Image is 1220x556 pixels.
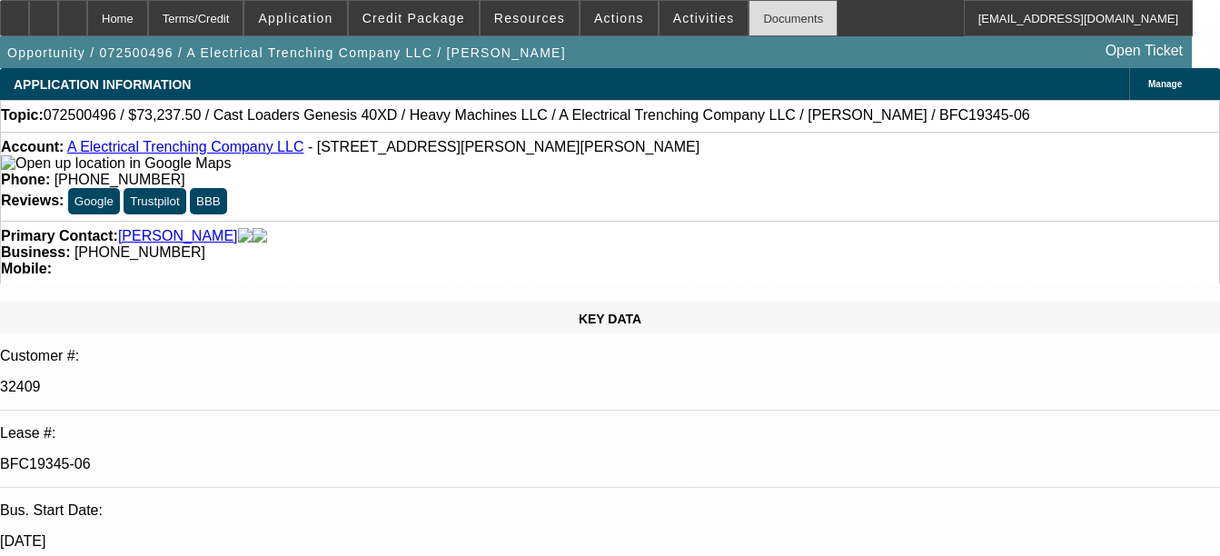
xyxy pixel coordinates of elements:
a: A Electrical Trenching Company LLC [67,139,304,154]
img: linkedin-icon.png [253,228,267,244]
span: [PHONE_NUMBER] [55,172,185,187]
button: Trustpilot [124,188,185,214]
strong: Primary Contact: [1,228,118,244]
span: - [STREET_ADDRESS][PERSON_NAME][PERSON_NAME] [308,139,699,154]
a: [PERSON_NAME] [118,228,238,244]
span: Manage [1148,79,1182,89]
a: Open Ticket [1098,35,1190,66]
button: Credit Package [349,1,479,35]
strong: Topic: [1,107,44,124]
span: Activities [673,11,735,25]
img: facebook-icon.png [238,228,253,244]
span: KEY DATA [579,312,641,326]
strong: Phone: [1,172,50,187]
span: APPLICATION INFORMATION [14,77,191,92]
span: Resources [494,11,565,25]
span: Opportunity / 072500496 / A Electrical Trenching Company LLC / [PERSON_NAME] [7,45,566,60]
strong: Business: [1,244,70,260]
img: Open up location in Google Maps [1,155,231,172]
span: Actions [594,11,644,25]
button: Google [68,188,120,214]
span: [PHONE_NUMBER] [74,244,205,260]
strong: Mobile: [1,261,52,276]
strong: Account: [1,139,64,154]
strong: Reviews: [1,193,64,208]
button: Resources [481,1,579,35]
span: Application [258,11,332,25]
button: Application [244,1,346,35]
button: Actions [580,1,658,35]
span: 072500496 / $73,237.50 / Cast Loaders Genesis 40XD / Heavy Machines LLC / A Electrical Trenching ... [44,107,1030,124]
span: Credit Package [362,11,465,25]
button: BBB [190,188,227,214]
a: View Google Maps [1,155,231,171]
button: Activities [660,1,749,35]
